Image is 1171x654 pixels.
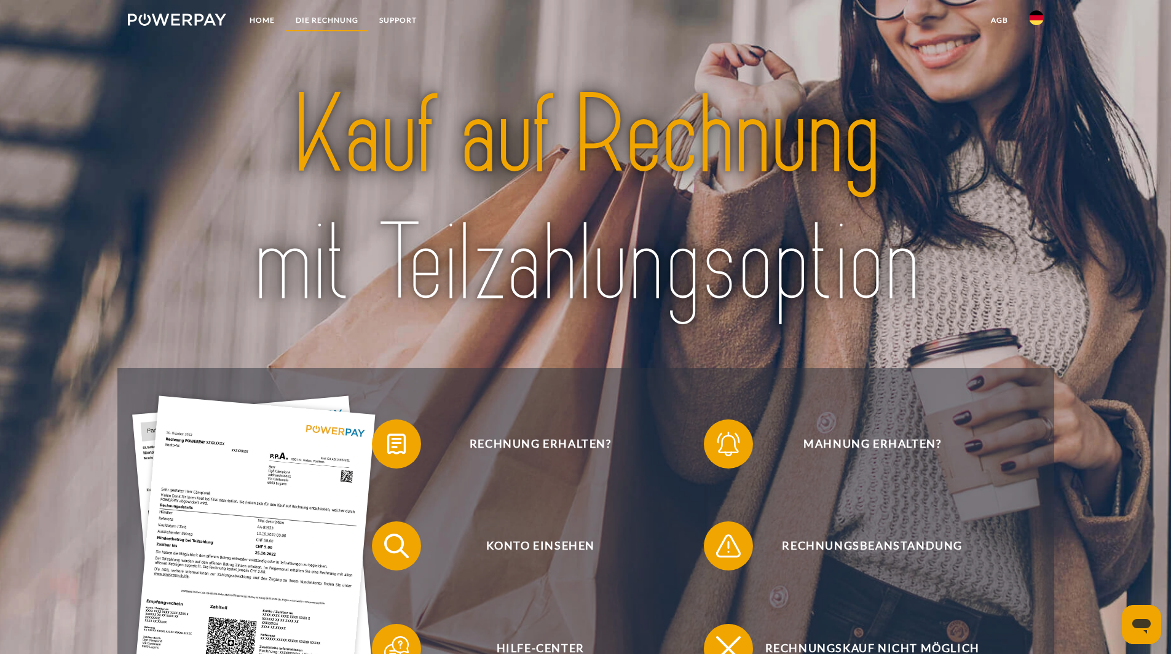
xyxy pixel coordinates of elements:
button: Mahnung erhalten? [704,419,1023,469]
a: DIE RECHNUNG [285,9,369,31]
button: Rechnungsbeanstandung [704,521,1023,570]
img: qb_warning.svg [713,531,744,561]
img: qb_bill.svg [381,429,412,459]
img: logo-powerpay-white.svg [128,14,227,26]
img: qb_search.svg [381,531,412,561]
img: title-powerpay_de.svg [173,66,998,335]
span: Rechnung erhalten? [390,419,691,469]
span: Mahnung erhalten? [722,419,1023,469]
a: Home [239,9,285,31]
button: Rechnung erhalten? [372,419,692,469]
button: Konto einsehen [372,521,692,570]
img: qb_bell.svg [713,429,744,459]
img: de [1029,10,1044,25]
span: Konto einsehen [390,521,691,570]
a: agb [980,9,1019,31]
iframe: Schaltfläche zum Öffnen des Messaging-Fensters [1122,605,1161,644]
a: SUPPORT [369,9,427,31]
span: Rechnungsbeanstandung [722,521,1023,570]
